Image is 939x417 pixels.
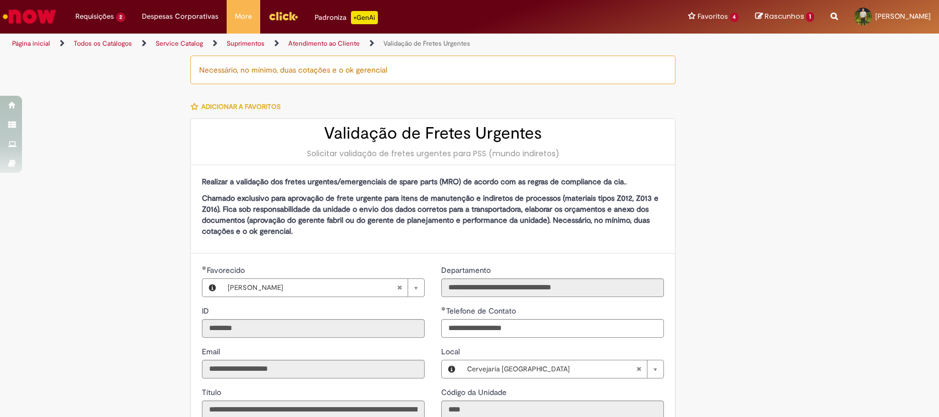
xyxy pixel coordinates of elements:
[202,387,223,398] label: Somente leitura - Título
[441,387,509,397] span: Somente leitura - Código da Unidade
[441,387,509,398] label: Somente leitura - Código da Unidade
[391,279,408,297] abbr: Limpar campo Favorecido
[202,346,222,357] label: Somente leitura - Email
[441,319,664,338] input: Telefone de Contato
[156,39,203,48] a: Service Catalog
[142,11,218,22] span: Despesas Corporativas
[116,13,125,22] span: 2
[730,13,739,22] span: 4
[202,193,658,236] strong: Chamado exclusivo para aprovação de frete urgente para itens de manutenção e indiretos de process...
[202,387,223,397] span: Somente leitura - Título
[441,278,664,297] input: Departamento
[806,12,814,22] span: 1
[190,56,676,84] div: Necessário, no mínimo, duas cotações e o ok gerencial
[467,360,636,378] span: Cervejaria [GEOGRAPHIC_DATA]
[8,34,618,54] ul: Trilhas de página
[446,306,518,316] span: Telefone de Contato
[202,360,425,378] input: Email
[202,319,425,338] input: ID
[1,6,58,28] img: ServiceNow
[235,11,252,22] span: More
[288,39,360,48] a: Atendimento ao Cliente
[74,39,132,48] a: Todos os Catálogos
[202,266,207,270] span: Obrigatório Preenchido
[441,306,446,311] span: Obrigatório Preenchido
[441,347,462,356] span: Local
[207,265,247,275] span: Necessários - Favorecido
[202,177,625,186] strong: Realizar a validação dos fretes urgentes/emergenciais de spare parts (MRO) de acordo com as regra...
[875,12,931,21] span: [PERSON_NAME]
[351,11,378,24] p: +GenAi
[315,11,378,24] div: Padroniza
[201,102,281,111] span: Adicionar a Favoritos
[202,148,664,159] div: Solicitar validação de fretes urgentes para PSS (mundo indiretos)
[202,347,222,356] span: Somente leitura - Email
[75,11,114,22] span: Requisições
[441,265,493,275] span: Somente leitura - Departamento
[12,39,50,48] a: Página inicial
[442,360,462,378] button: Local, Visualizar este registro Cervejaria Pernambuco
[202,306,211,316] span: Somente leitura - ID
[383,39,470,48] a: Validação de Fretes Urgentes
[202,176,664,187] p: .
[462,360,663,378] a: Cervejaria [GEOGRAPHIC_DATA]Limpar campo Local
[202,305,211,316] label: Somente leitura - ID
[765,11,804,21] span: Rascunhos
[227,39,265,48] a: Suprimentos
[202,124,664,142] h2: Validação de Fretes Urgentes
[202,279,222,297] button: Favorecido, Visualizar este registro Cleiton Salvino da Silva
[268,8,298,24] img: click_logo_yellow_360x200.png
[630,360,647,378] abbr: Limpar campo Local
[698,11,728,22] span: Favoritos
[755,12,814,22] a: Rascunhos
[441,265,493,276] label: Somente leitura - Departamento
[228,279,397,297] span: [PERSON_NAME]
[222,279,424,297] a: [PERSON_NAME]Limpar campo Favorecido
[190,95,287,118] button: Adicionar a Favoritos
